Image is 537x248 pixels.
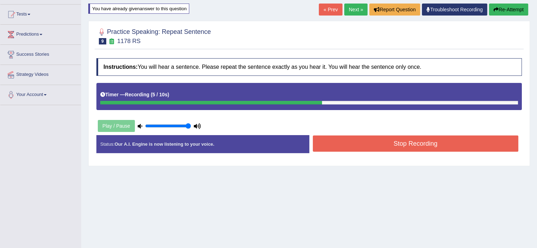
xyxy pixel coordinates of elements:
[125,92,149,97] b: Recording
[0,5,81,22] a: Tests
[96,27,211,44] h2: Practice Speaking: Repeat Sentence
[369,4,420,16] button: Report Question
[344,4,368,16] a: Next »
[99,38,106,44] span: 9
[88,4,189,14] div: You have already given answer to this question
[153,92,168,97] b: 5 / 10s
[117,38,141,44] small: 1178 RS
[0,25,81,42] a: Predictions
[489,4,528,16] button: Re-Attempt
[96,135,309,153] div: Status:
[108,38,115,45] small: Exam occurring question
[0,65,81,83] a: Strategy Videos
[319,4,342,16] a: « Prev
[313,135,519,152] button: Stop Recording
[0,45,81,62] a: Success Stories
[114,141,214,147] strong: Our A.I. Engine is now listening to your voice.
[100,92,169,97] h5: Timer —
[151,92,153,97] b: (
[422,4,487,16] a: Troubleshoot Recording
[0,85,81,103] a: Your Account
[103,64,138,70] b: Instructions:
[167,92,169,97] b: )
[96,58,522,76] h4: You will hear a sentence. Please repeat the sentence exactly as you hear it. You will hear the se...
